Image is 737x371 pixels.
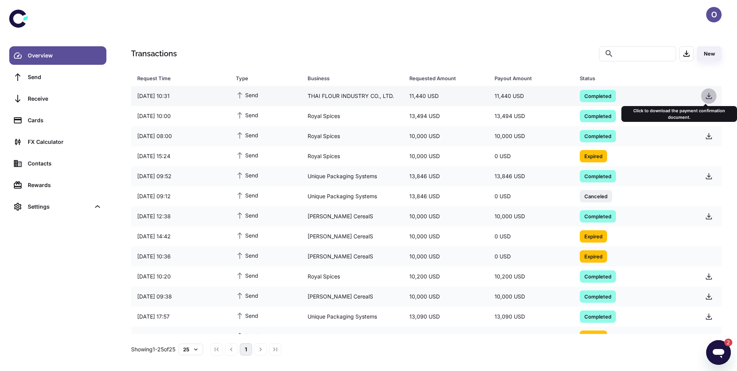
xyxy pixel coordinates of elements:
[131,169,230,184] div: [DATE] 09:52
[236,151,258,159] span: Send
[580,332,607,340] span: Expired
[706,7,722,22] button: O
[301,109,404,123] div: Royal Spices
[9,154,106,173] a: Contacts
[580,272,616,280] span: Completed
[403,169,488,184] div: 13,846 USD
[301,249,404,264] div: [PERSON_NAME] CerealS
[131,269,230,284] div: [DATE] 10:20
[131,289,230,304] div: [DATE] 09:38
[236,131,258,139] span: Send
[580,192,612,200] span: Canceled
[580,132,616,140] span: Completed
[403,209,488,224] div: 10,000 USD
[409,73,475,84] div: Requested Amount
[301,189,404,204] div: Unique Packaging Systems
[488,229,574,244] div: 0 USD
[488,329,574,344] div: 0 USD
[137,73,217,84] div: Request Time
[236,191,258,199] span: Send
[131,48,177,59] h1: Transactions
[9,89,106,108] a: Receive
[706,340,731,365] iframe: Button to launch messaging window
[236,211,258,219] span: Send
[236,171,258,179] span: Send
[131,229,230,244] div: [DATE] 14:42
[403,249,488,264] div: 10,000 USD
[580,172,616,180] span: Completed
[580,152,607,160] span: Expired
[236,251,258,260] span: Send
[236,331,258,340] span: Send
[131,329,230,344] div: [DATE] 12:17
[131,89,230,103] div: [DATE] 10:31
[131,149,230,164] div: [DATE] 15:24
[301,169,404,184] div: Unique Packaging Systems
[28,159,102,168] div: Contacts
[236,73,298,84] span: Type
[236,271,258,280] span: Send
[178,344,203,355] button: 25
[9,197,106,216] div: Settings
[403,229,488,244] div: 10,000 USD
[28,202,90,211] div: Settings
[28,181,102,189] div: Rewards
[403,309,488,324] div: 13,090 USD
[28,51,102,60] div: Overview
[495,73,560,84] div: Payout Amount
[301,149,404,164] div: Royal Spices
[301,129,404,143] div: Royal Spices
[131,249,230,264] div: [DATE] 10:36
[403,269,488,284] div: 10,200 USD
[403,149,488,164] div: 10,000 USD
[488,109,574,123] div: 13,494 USD
[488,189,574,204] div: 0 USD
[697,46,722,61] button: New
[717,339,732,346] iframe: Number of unread messages
[137,73,227,84] span: Request Time
[580,112,616,120] span: Completed
[9,46,106,65] a: Overview
[488,169,574,184] div: 13,846 USD
[301,269,404,284] div: Royal Spices
[488,129,574,143] div: 10,000 USD
[403,89,488,103] div: 11,440 USD
[488,149,574,164] div: 0 USD
[301,289,404,304] div: [PERSON_NAME] CerealS
[580,73,680,84] div: Status
[9,111,106,130] a: Cards
[301,229,404,244] div: [PERSON_NAME] CerealS
[301,209,404,224] div: [PERSON_NAME] CerealS
[580,252,607,260] span: Expired
[495,73,570,84] span: Payout Amount
[131,189,230,204] div: [DATE] 09:12
[240,343,252,356] button: page 1
[236,291,258,300] span: Send
[580,312,616,320] span: Completed
[9,68,106,86] a: Send
[9,176,106,194] a: Rewards
[301,89,404,103] div: THAI FLOUR INDUSTRY CO., LTD.
[301,309,404,324] div: Unique Packaging Systems
[236,231,258,239] span: Send
[131,209,230,224] div: [DATE] 12:38
[580,292,616,300] span: Completed
[131,129,230,143] div: [DATE] 08:00
[488,249,574,264] div: 0 USD
[28,138,102,146] div: FX Calculator
[403,109,488,123] div: 13,494 USD
[580,232,607,240] span: Expired
[131,309,230,324] div: [DATE] 17:57
[403,329,488,344] div: 13,090 USD
[301,329,404,344] div: Unique Packaging Systems
[236,91,258,99] span: Send
[488,89,574,103] div: 11,440 USD
[131,345,175,354] p: Showing 1-25 of 25
[403,289,488,304] div: 10,000 USD
[409,73,485,84] span: Requested Amount
[131,109,230,123] div: [DATE] 10:00
[580,212,616,220] span: Completed
[9,133,106,151] a: FX Calculator
[580,92,616,99] span: Completed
